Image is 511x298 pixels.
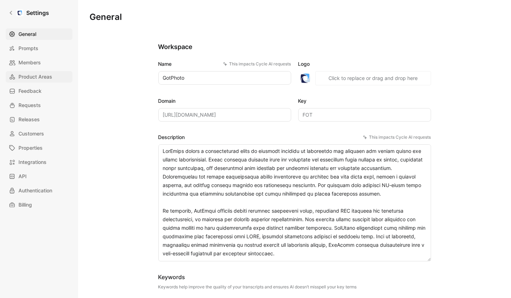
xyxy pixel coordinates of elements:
a: Settings [6,6,52,20]
textarea: LorEmips dolors a consecteturad elits do eiusmodt incididu ut laboreetdo mag aliquaen adm veniam ... [158,144,431,261]
span: Releases [18,115,40,124]
label: Name [158,60,291,68]
span: Prompts [18,44,38,53]
label: Description [158,133,431,142]
a: Billing [6,199,72,211]
a: Releases [6,114,72,125]
input: Some placeholder [158,108,291,122]
img: logo [298,71,312,85]
a: Authentication [6,185,72,196]
a: Prompts [6,43,72,54]
a: Feedback [6,85,72,97]
span: Billing [18,201,32,209]
a: Members [6,57,72,68]
h1: Settings [26,9,49,17]
a: Requests [6,100,72,111]
div: Keywords [158,273,357,281]
a: Properties [6,142,72,154]
span: Requests [18,101,41,110]
span: Feedback [18,87,42,95]
span: Authentication [18,186,52,195]
label: Logo [298,60,431,68]
h1: General [89,11,122,23]
a: General [6,28,72,40]
div: This impacts Cycle AI requests [223,60,291,68]
button: Click to replace or drag and drop here [315,71,431,85]
label: Key [298,97,431,105]
span: API [18,172,27,181]
span: Members [18,58,41,67]
a: Product Areas [6,71,72,83]
label: Domain [158,97,291,105]
span: Properties [18,144,43,152]
span: General [18,30,36,38]
a: Integrations [6,156,72,168]
div: Keywords help improve the quality of your transcripts and ensures AI doesn’t misspell your key terms [158,284,357,290]
span: Customers [18,129,44,138]
a: API [6,171,72,182]
a: Customers [6,128,72,139]
span: Product Areas [18,73,52,81]
div: This impacts Cycle AI requests [363,134,431,141]
h2: Workspace [158,43,431,51]
span: Integrations [18,158,47,166]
